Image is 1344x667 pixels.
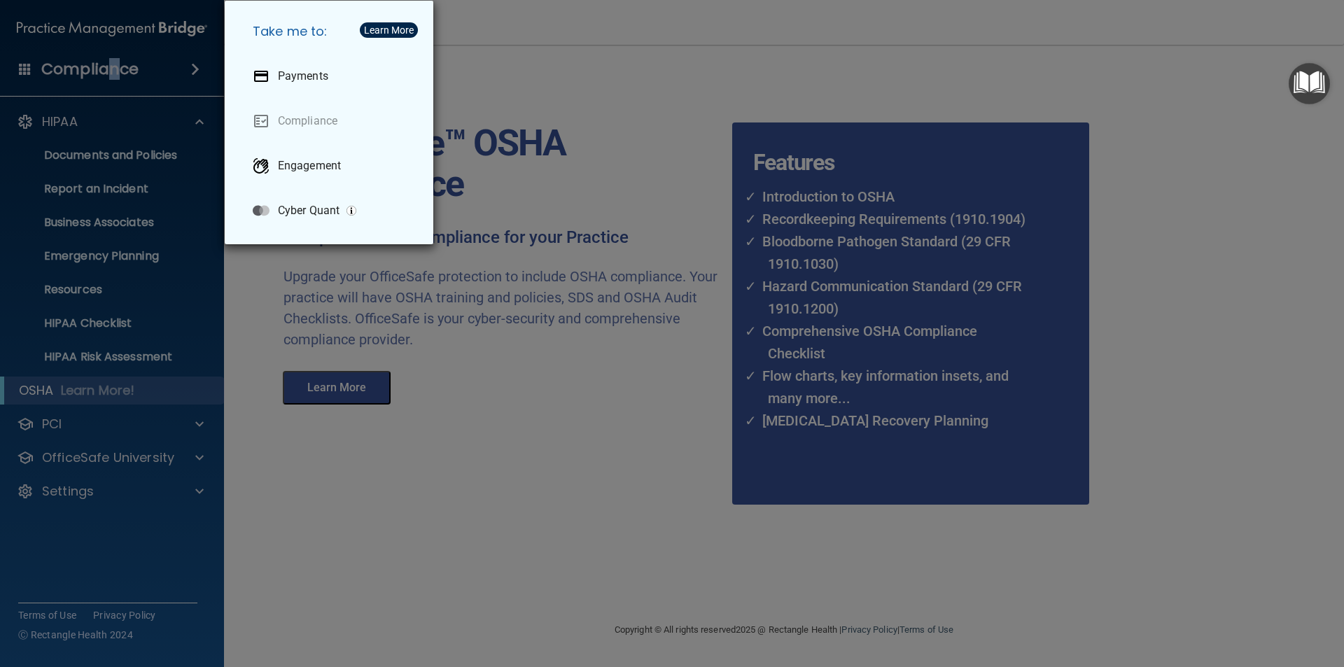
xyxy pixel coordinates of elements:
a: Engagement [241,146,422,185]
button: Open Resource Center [1289,63,1330,104]
h5: Take me to: [241,12,422,51]
p: Cyber Quant [278,204,339,218]
p: Engagement [278,159,341,173]
a: Compliance [241,101,422,141]
div: Learn More [364,25,414,35]
a: Cyber Quant [241,191,422,230]
iframe: Drift Widget Chat Controller [1102,568,1327,624]
p: Payments [278,69,328,83]
a: Payments [241,57,422,96]
button: Learn More [360,22,418,38]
